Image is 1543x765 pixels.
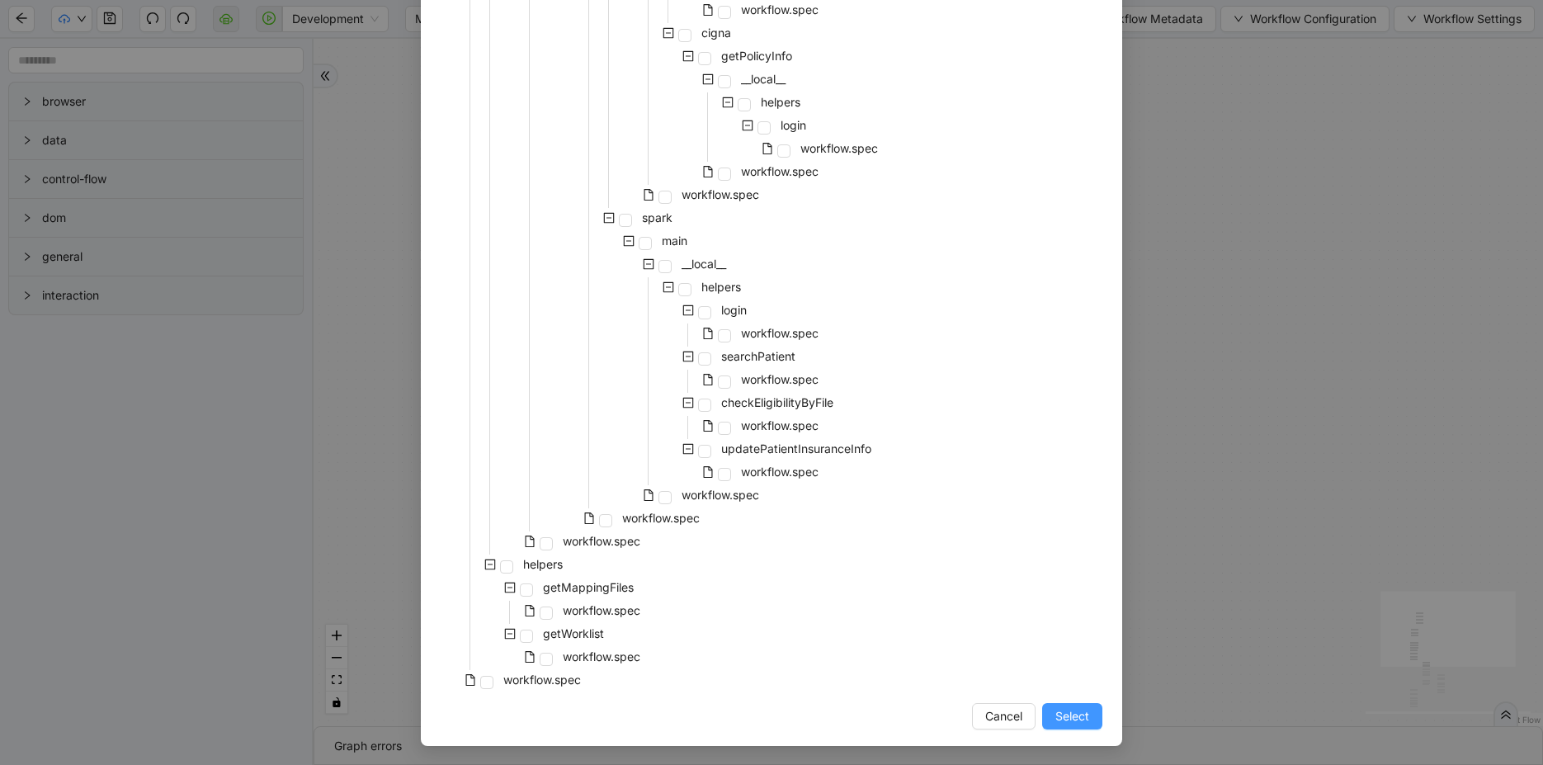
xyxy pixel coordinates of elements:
span: minus-square [682,443,694,455]
span: file [524,536,536,547]
span: cigna [698,23,734,43]
span: getWorklist [540,624,607,644]
span: workflow.spec [738,162,822,182]
span: getWorklist [543,626,604,640]
span: login [721,303,747,317]
span: workflow.spec [682,488,759,502]
span: checkEligibilityByFile [718,393,837,413]
span: helpers [761,95,800,109]
span: main [662,234,687,248]
span: file [583,512,595,524]
span: Cancel [985,707,1022,725]
span: Select [1055,707,1089,725]
span: file [643,489,654,501]
span: minus-square [484,559,496,570]
span: workflow.spec [503,673,581,687]
span: __local__ [678,254,729,274]
button: Select [1042,703,1102,730]
span: file [465,674,476,686]
span: workflow.spec [741,2,819,17]
span: minus-square [504,582,516,593]
span: helpers [520,555,566,574]
span: workflow.spec [559,531,644,551]
span: minus-square [682,397,694,408]
span: file [702,466,714,478]
span: getPolicyInfo [718,46,795,66]
span: file [762,143,773,154]
span: file [702,374,714,385]
span: minus-square [722,97,734,108]
span: helpers [701,280,741,294]
span: main [658,231,691,251]
span: workflow.spec [619,508,703,528]
span: minus-square [682,50,694,62]
span: minus-square [682,305,694,316]
span: __local__ [738,69,789,89]
span: workflow.spec [800,141,878,155]
span: __local__ [682,257,726,271]
span: minus-square [504,628,516,640]
span: workflow.spec [622,511,700,525]
span: workflow.spec [559,601,644,621]
span: workflow.spec [738,462,822,482]
span: workflow.spec [563,649,640,663]
span: helpers [698,277,744,297]
span: workflow.spec [741,326,819,340]
span: workflow.spec [678,185,762,205]
span: cigna [701,26,731,40]
span: workflow.spec [678,485,762,505]
span: workflow.spec [741,372,819,386]
span: minus-square [643,258,654,270]
span: helpers [523,557,563,571]
span: minus-square [663,281,674,293]
span: login [777,116,809,135]
span: getPolicyInfo [721,49,792,63]
span: getMappingFiles [540,578,637,597]
span: file [643,189,654,201]
span: file [702,166,714,177]
span: login [781,118,806,132]
span: file [524,651,536,663]
span: updatePatientInsuranceInfo [721,442,871,456]
span: workflow.spec [682,187,759,201]
span: __local__ [741,72,786,86]
span: updatePatientInsuranceInfo [718,439,875,459]
span: workflow.spec [738,370,822,390]
span: workflow.spec [738,323,822,343]
span: checkEligibilityByFile [721,395,833,409]
span: workflow.spec [741,164,819,178]
span: workflow.spec [500,670,584,690]
span: login [718,300,750,320]
span: workflow.spec [797,139,881,158]
span: file [702,328,714,339]
span: minus-square [663,27,674,39]
button: Cancel [972,703,1036,730]
span: spark [642,210,672,224]
span: searchPatient [718,347,799,366]
span: minus-square [682,351,694,362]
span: workflow.spec [563,534,640,548]
span: file [524,605,536,616]
span: minus-square [603,212,615,224]
span: spark [639,208,676,228]
span: minus-square [623,235,635,247]
span: workflow.spec [559,647,644,667]
span: workflow.spec [741,465,819,479]
span: workflow.spec [563,603,640,617]
span: file [702,420,714,432]
span: searchPatient [721,349,795,363]
span: helpers [757,92,804,112]
span: file [702,4,714,16]
span: workflow.spec [738,416,822,436]
span: workflow.spec [741,418,819,432]
span: minus-square [702,73,714,85]
span: getMappingFiles [543,580,634,594]
span: minus-square [742,120,753,131]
